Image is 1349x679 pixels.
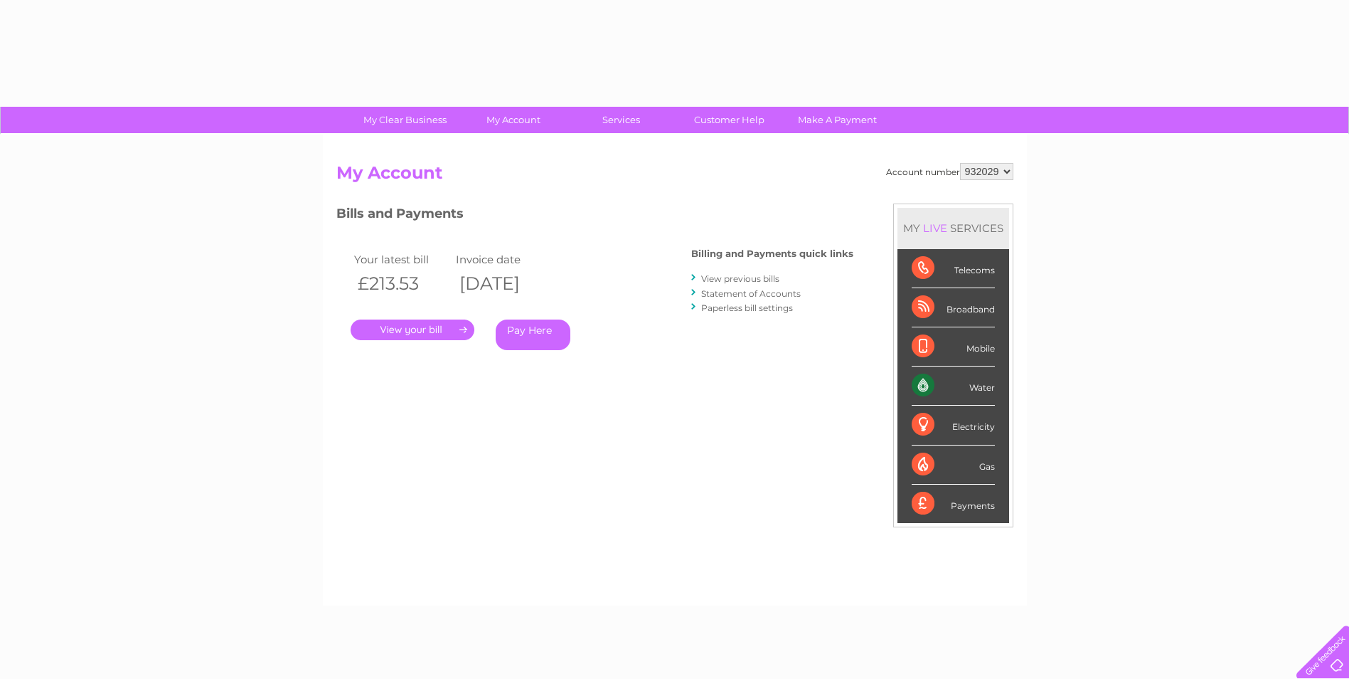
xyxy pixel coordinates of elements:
[701,288,801,299] a: Statement of Accounts
[671,107,788,133] a: Customer Help
[912,288,995,327] div: Broadband
[701,273,779,284] a: View previous bills
[912,327,995,367] div: Mobile
[912,367,995,406] div: Water
[351,269,453,298] th: £213.53
[912,446,995,485] div: Gas
[452,269,555,298] th: [DATE]
[562,107,680,133] a: Services
[452,250,555,269] td: Invoice date
[351,250,453,269] td: Your latest bill
[496,320,570,350] a: Pay Here
[351,320,474,340] a: .
[920,221,950,235] div: LIVE
[912,249,995,288] div: Telecoms
[691,248,853,259] h4: Billing and Payments quick links
[912,485,995,523] div: Payments
[897,208,1009,248] div: MY SERVICES
[346,107,464,133] a: My Clear Business
[886,163,1013,180] div: Account number
[454,107,572,133] a: My Account
[701,302,793,313] a: Paperless bill settings
[336,163,1013,190] h2: My Account
[779,107,896,133] a: Make A Payment
[336,204,853,228] h3: Bills and Payments
[912,406,995,445] div: Electricity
